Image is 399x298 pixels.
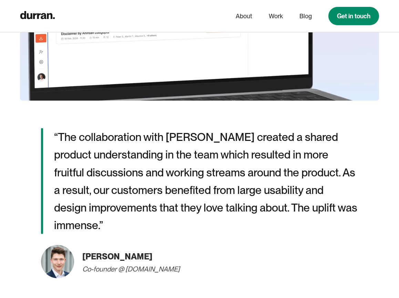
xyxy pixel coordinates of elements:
div: [PERSON_NAME] [82,249,152,264]
div: Co-founder @ [DOMAIN_NAME] [82,264,180,274]
a: Work [269,10,283,23]
a: Blog [299,10,312,23]
img: Eduard Daniliuc [41,245,74,278]
a: Get in touch [328,7,379,25]
a: About [236,10,252,23]
a: home [20,9,55,23]
p: “The collaboration with [PERSON_NAME] created a shared product understanding in the team which re... [54,128,358,234]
